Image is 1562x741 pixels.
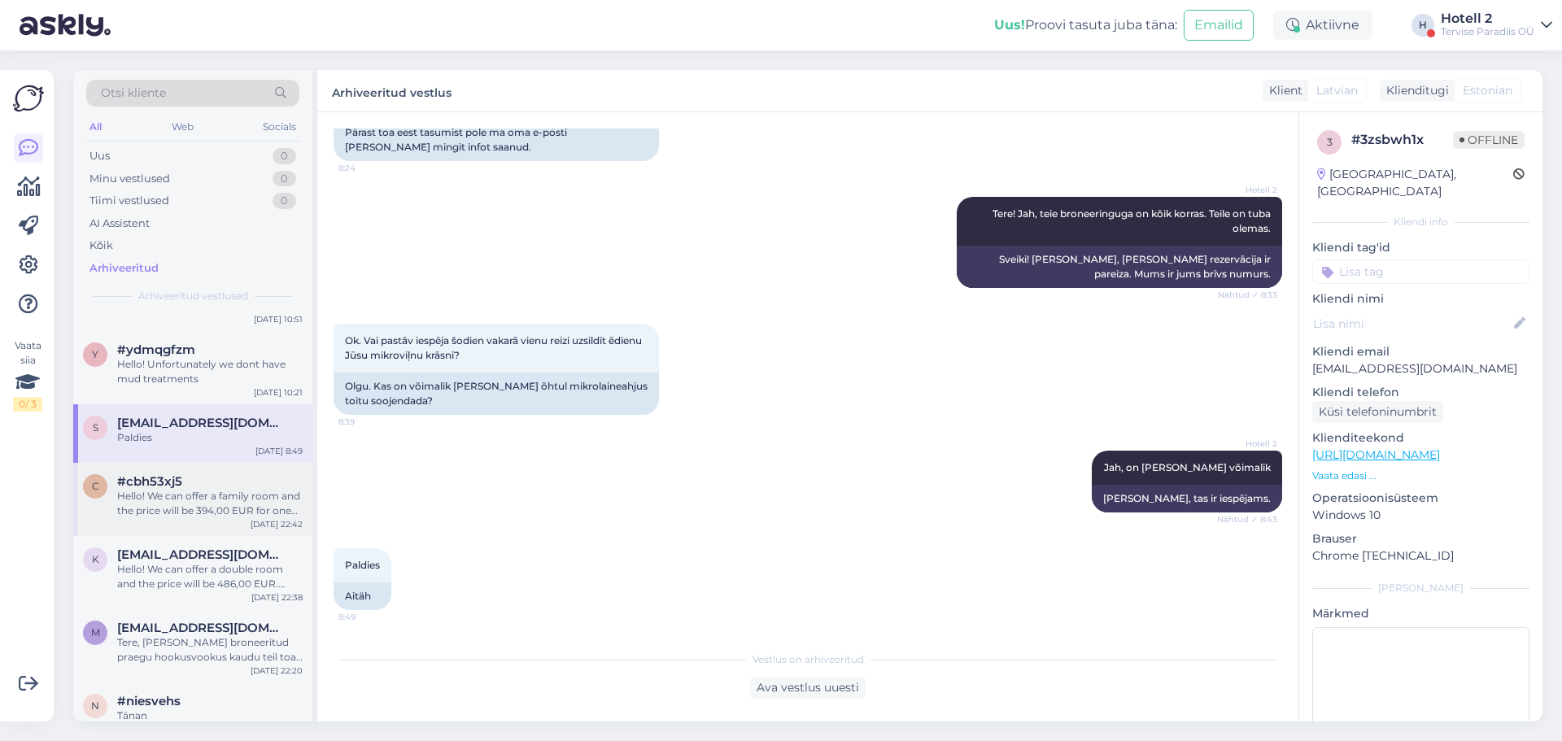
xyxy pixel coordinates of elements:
[254,386,303,399] div: [DATE] 10:21
[1317,166,1513,200] div: [GEOGRAPHIC_DATA], [GEOGRAPHIC_DATA]
[338,162,399,174] span: 8:24
[89,216,150,232] div: AI Assistent
[1351,130,1453,150] div: # 3zsbwh1x
[1380,82,1449,99] div: Klienditugi
[1312,215,1529,229] div: Kliendi info
[1312,547,1529,564] p: Chrome [TECHNICAL_ID]
[92,348,98,360] span: y
[1273,11,1372,40] div: Aktiivne
[1441,12,1552,38] a: Hotell 2Tervise Paradiis OÜ
[89,171,170,187] div: Minu vestlused
[1312,239,1529,256] p: Kliendi tag'id
[138,289,248,303] span: Arhiveeritud vestlused
[1184,10,1254,41] button: Emailid
[1312,469,1529,483] p: Vaata edasi ...
[273,193,296,209] div: 0
[338,416,399,428] span: 8:39
[89,260,159,277] div: Arhiveeritud
[750,677,866,699] div: Ava vestlus uuesti
[1312,490,1529,507] p: Operatsioonisüsteem
[1312,259,1529,284] input: Lisa tag
[89,193,169,209] div: Tiimi vestlused
[1312,530,1529,547] p: Brauser
[1411,14,1434,37] div: H
[117,547,286,562] span: karijhietamaki@gmail.com
[117,430,303,445] div: Paldies
[91,700,99,712] span: n
[92,480,99,492] span: c
[1092,485,1282,512] div: [PERSON_NAME], tas ir iespējams.
[753,652,864,667] span: Vestlus on arhiveeritud
[1312,581,1529,595] div: [PERSON_NAME]
[1327,136,1333,148] span: 3
[1312,360,1529,377] p: [EMAIL_ADDRESS][DOMAIN_NAME]
[101,85,166,102] span: Otsi kliente
[994,15,1177,35] div: Proovi tasuta juba täna:
[168,116,197,137] div: Web
[1312,447,1440,462] a: [URL][DOMAIN_NAME]
[117,621,286,635] span: mihhail.kokainis@gmail.com
[334,373,659,415] div: Olgu. Kas on võimalik [PERSON_NAME] õhtul mikrolaineahjus toitu soojendada?
[251,518,303,530] div: [DATE] 22:42
[117,708,303,723] div: Tänan
[1312,401,1443,423] div: Küsi telefoninumbrit
[117,474,182,489] span: #cbh53xj5
[117,489,303,518] div: Hello! We can offer a family room and the price will be 394,00 EUR for one night (1 adult and 4 c...
[117,342,195,357] span: #ydmqgfzm
[91,626,100,639] span: m
[957,246,1282,288] div: Sveiki! [PERSON_NAME], [PERSON_NAME] rezervācija ir pareiza. Mums ir jums brīvs numurs.
[13,397,42,412] div: 0 / 3
[251,665,303,677] div: [DATE] 22:20
[1453,131,1525,149] span: Offline
[334,582,391,610] div: Aitäh
[1216,513,1277,525] span: Nähtud ✓ 8:43
[93,421,98,434] span: s
[338,611,399,623] span: 8:49
[1216,289,1277,301] span: Nähtud ✓ 8:33
[273,148,296,164] div: 0
[273,171,296,187] div: 0
[1312,507,1529,524] p: Windows 10
[89,148,110,164] div: Uus
[117,357,303,386] div: Hello! Unfortunately we dont have mud treatments
[13,83,44,114] img: Askly Logo
[1216,438,1277,450] span: Hotell 2
[89,238,113,254] div: Kõik
[117,635,303,665] div: Tere, [PERSON_NAME] broneeritud praegu hookusvookus kaudu teil toa üheks ooks aga ikka andis 2 vo...
[13,338,42,412] div: Vaata siia
[1441,12,1534,25] div: Hotell 2
[117,416,286,430] span: sadarbiba2010@outlook.com
[1312,343,1529,360] p: Kliendi email
[332,80,452,102] label: Arhiveeritud vestlus
[1463,82,1512,99] span: Estonian
[1312,429,1529,447] p: Klienditeekond
[1312,605,1529,622] p: Märkmed
[117,562,303,591] div: Hello! We can offer a double room and the price will be 486,00 EUR. With this offer you will get ...
[1104,461,1271,473] span: Jah, on [PERSON_NAME] võimalik
[994,17,1025,33] b: Uus!
[92,553,99,565] span: k
[334,119,659,161] div: Pärast toa eest tasumist pole ma oma e-posti [PERSON_NAME] mingit infot saanud.
[345,334,644,361] span: Ok. Vai pastāv iespēja šodien vakarā vienu reizi uzsildīt ēdienu Jūsu mikroviļnu krāsnī?
[1216,184,1277,196] span: Hotell 2
[1441,25,1534,38] div: Tervise Paradiis OÜ
[1312,290,1529,307] p: Kliendi nimi
[1312,384,1529,401] p: Kliendi telefon
[260,116,299,137] div: Socials
[1263,82,1302,99] div: Klient
[1316,82,1358,99] span: Latvian
[254,313,303,325] div: [DATE] 10:51
[255,445,303,457] div: [DATE] 8:49
[993,207,1273,234] span: Tere! Jah, teie broneeringuga on kõik korras. Teile on tuba olemas.
[251,591,303,604] div: [DATE] 22:38
[345,559,380,571] span: Paldies
[86,116,105,137] div: All
[1313,315,1511,333] input: Lisa nimi
[117,694,181,708] span: #niesvehs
